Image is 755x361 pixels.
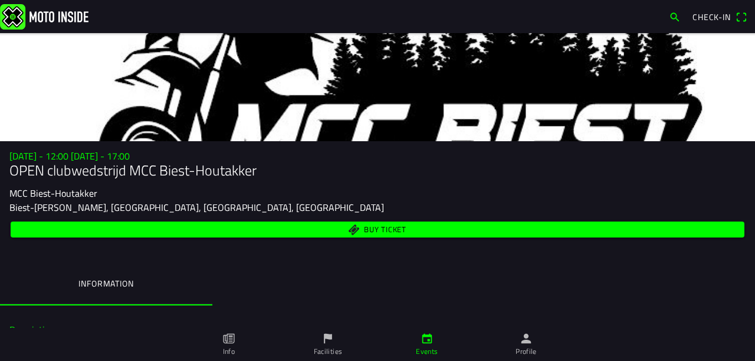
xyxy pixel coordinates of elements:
[9,151,746,162] h3: [DATE] - 12:00 [DATE] - 17:00
[78,277,133,290] ion-label: Information
[321,332,334,345] ion-icon: flag
[364,226,406,233] span: Buy ticket
[9,200,384,214] ion-text: Biest-[PERSON_NAME], [GEOGRAPHIC_DATA], [GEOGRAPHIC_DATA], [GEOGRAPHIC_DATA]
[9,162,746,179] h1: OPEN clubwedstrijd MCC Biest-Houtakker
[314,346,343,357] ion-label: Facilities
[421,332,434,345] ion-icon: calendar
[516,346,537,357] ion-label: Profile
[223,346,235,357] ion-label: Info
[687,6,753,27] a: Check-inqr scanner
[9,186,97,200] ion-text: MCC Biest-Houtakker
[9,324,746,336] h3: Description
[663,6,687,27] a: search
[222,332,235,345] ion-icon: paper
[692,11,731,23] span: Check-in
[520,332,533,345] ion-icon: person
[416,346,438,357] ion-label: Events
